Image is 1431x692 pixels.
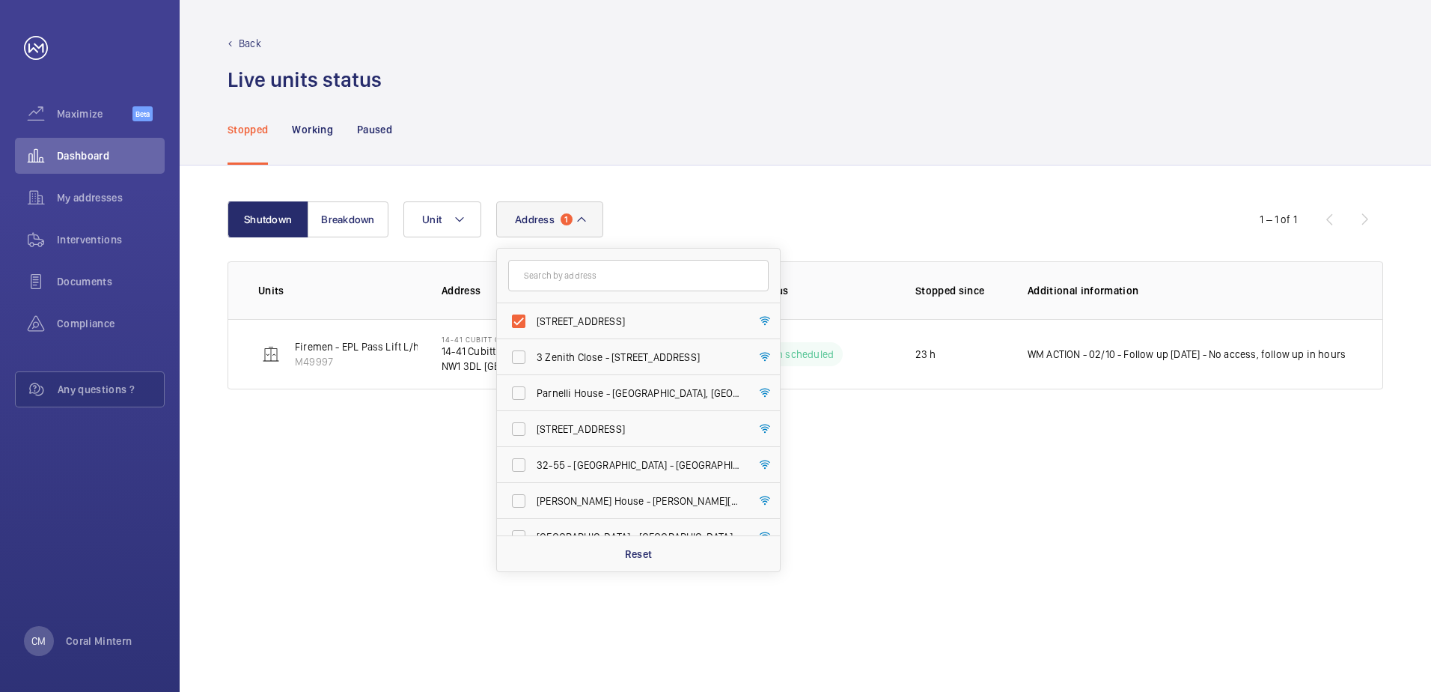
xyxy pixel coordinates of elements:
p: WM ACTION - 02/10 - Follow up [DATE] - No access, follow up in hours [1028,347,1346,362]
button: Breakdown [308,201,388,237]
p: Coral Mintern [66,634,132,649]
span: Maximize [57,106,132,121]
p: NW1 3DL [GEOGRAPHIC_DATA] [442,359,606,374]
p: Firemen - EPL Pass Lift L/h Door Private [295,339,479,354]
input: Search by address [508,260,769,291]
img: elevator.svg [262,345,280,363]
p: 14-41 Cubitt Court - High Risk Building [442,335,606,344]
p: Paused [357,122,392,137]
button: Address1 [496,201,603,237]
span: [PERSON_NAME] House - [PERSON_NAME][GEOGRAPHIC_DATA] [537,494,742,509]
p: Back [239,36,261,51]
span: Documents [57,274,165,289]
span: 1 [561,213,573,225]
p: 23 h [915,347,936,362]
span: Parnelli House - [GEOGRAPHIC_DATA], [GEOGRAPHIC_DATA] [537,386,742,401]
span: My addresses [57,190,165,205]
p: Address [442,283,654,298]
p: Additional information [1028,283,1352,298]
p: 14-41 Cubitt Court [442,344,606,359]
span: [STREET_ADDRESS] [537,314,742,329]
p: Reset [625,547,653,562]
button: Shutdown [228,201,308,237]
span: Interventions [57,232,165,247]
span: Address [515,213,555,225]
span: 3 Zenith Close - [STREET_ADDRESS] [537,350,742,365]
span: 32-55 - [GEOGRAPHIC_DATA] - [GEOGRAPHIC_DATA] [537,458,742,473]
span: Dashboard [57,148,165,163]
button: Unit [403,201,481,237]
span: [STREET_ADDRESS] [537,422,742,437]
div: 1 – 1 of 1 [1260,212,1297,227]
h1: Live units status [228,66,382,94]
p: Stopped since [915,283,1004,298]
p: M49997 [295,354,479,369]
p: Working [292,122,332,137]
p: CM [31,634,46,649]
span: Unit [422,213,442,225]
span: Compliance [57,316,165,331]
span: Any questions ? [58,382,164,397]
span: [GEOGRAPHIC_DATA] - [GEOGRAPHIC_DATA] [537,529,742,544]
p: Units [258,283,418,298]
p: Stopped [228,122,268,137]
span: Beta [132,106,153,121]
